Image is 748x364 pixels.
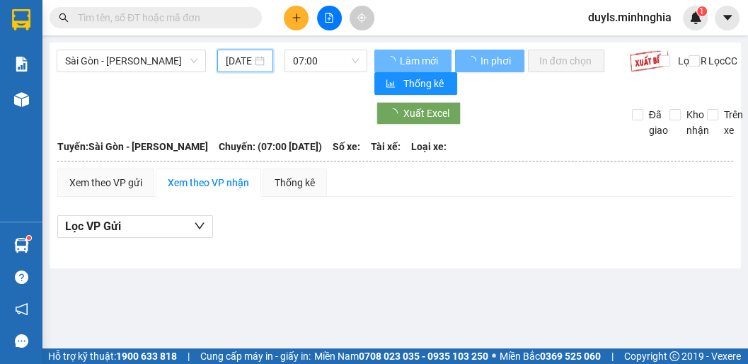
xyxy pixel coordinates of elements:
input: 13/08/2025 [226,53,252,69]
span: down [194,220,205,232]
span: Miền Bắc [500,348,601,364]
span: 1 [699,6,704,16]
span: search [59,13,69,23]
span: Thống kê [403,76,446,91]
span: Cung cấp máy in - giấy in: [200,348,311,364]
button: aim [350,6,374,30]
span: bar-chart [386,79,398,90]
span: aim [357,13,367,23]
img: 9k= [629,50,669,72]
img: solution-icon [14,57,29,72]
b: Tuyến: Sài Gòn - [PERSON_NAME] [57,141,208,152]
span: In phơi [481,53,513,69]
button: bar-chartThống kê [374,72,457,95]
span: ⚪️ [492,353,496,359]
span: | [188,348,190,364]
span: Làm mới [400,53,440,69]
span: Lọc CC [702,53,739,69]
span: Sài Gòn - Phan Rí [65,50,197,72]
button: Làm mới [374,50,451,72]
span: Hỗ trợ kỹ thuật: [48,348,177,364]
input: Tìm tên, số ĐT hoặc mã đơn [78,10,245,25]
span: Kho nhận [681,107,715,138]
button: plus [284,6,309,30]
img: warehouse-icon [14,92,29,107]
span: message [15,334,28,348]
strong: 0708 023 035 - 0935 103 250 [359,351,488,362]
span: Lọc VP Gửi [65,217,121,235]
img: icon-new-feature [689,11,702,24]
sup: 1 [697,6,707,16]
span: | [611,348,614,364]
span: copyright [669,351,679,361]
sup: 1 [27,236,31,240]
span: question-circle [15,271,28,284]
span: Chuyến: (07:00 [DATE]) [219,139,322,154]
button: In đơn chọn [528,50,605,72]
span: Xuất Excel [403,106,449,121]
img: logo-vxr [12,9,30,30]
button: Lọc VP Gửi [57,215,213,238]
span: Đã giao [643,107,674,138]
span: Tài xế: [371,139,401,154]
button: In phơi [455,50,524,72]
span: Loại xe: [411,139,447,154]
img: warehouse-icon [14,238,29,253]
span: 07:00 [293,50,359,72]
div: Thống kê [275,175,315,190]
strong: 0369 525 060 [540,351,601,362]
button: file-add [317,6,342,30]
span: Lọc CR [672,53,709,69]
span: Số xe: [333,139,360,154]
span: duyls.minhnghia [577,8,683,26]
span: Miền Nam [314,348,488,364]
span: file-add [324,13,334,23]
button: caret-down [715,6,740,30]
span: notification [15,302,28,316]
span: loading [466,56,478,66]
span: caret-down [721,11,734,24]
span: plus [292,13,301,23]
span: loading [388,108,403,118]
div: Xem theo VP gửi [69,175,142,190]
div: Xem theo VP nhận [168,175,249,190]
strong: 1900 633 818 [116,351,177,362]
button: Xuất Excel [376,102,461,125]
span: loading [386,56,398,66]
